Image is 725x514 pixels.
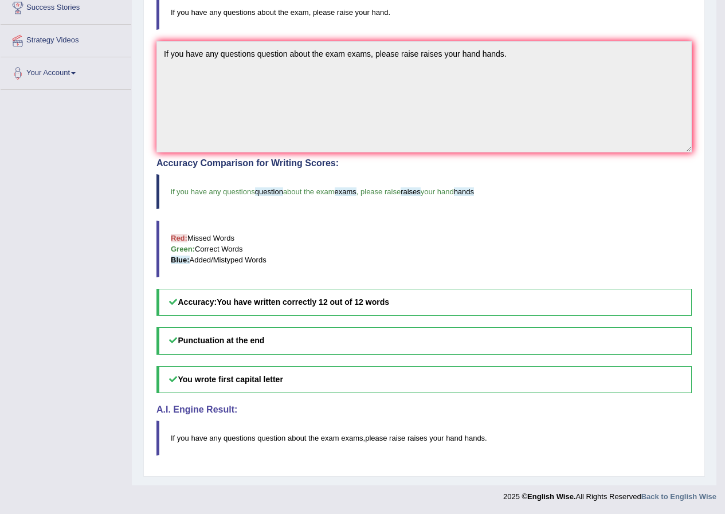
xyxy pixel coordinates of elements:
[217,297,389,307] b: You have written correctly 12 out of 12 words
[171,256,190,264] b: Blue:
[429,434,444,442] span: your
[257,434,285,442] span: question
[156,405,692,415] h4: A.I. Engine Result:
[465,434,485,442] span: hands
[308,434,319,442] span: the
[389,434,405,442] span: raise
[171,234,187,242] b: Red:
[641,492,716,501] a: Back to English Wise
[171,434,175,442] span: If
[365,434,387,442] span: please
[283,187,335,196] span: about the exam
[527,492,575,501] strong: English Wise.
[156,421,692,456] blockquote: , .
[224,434,256,442] span: questions
[177,434,189,442] span: you
[156,366,692,393] h5: You wrote first capital letter
[156,327,692,354] h5: Punctuation at the end
[335,187,356,196] span: exams
[446,434,463,442] span: hand
[321,434,339,442] span: exam
[407,434,428,442] span: raises
[191,434,207,442] span: have
[454,187,474,196] span: hands
[503,485,716,502] div: 2025 © All Rights Reserved
[341,434,363,442] span: exams
[255,187,283,196] span: question
[156,221,692,277] blockquote: Missed Words Correct Words Added/Mistyped Words
[356,187,401,196] span: , please raise
[156,289,692,316] h5: Accuracy:
[421,187,454,196] span: your hand
[288,434,307,442] span: about
[209,434,221,442] span: any
[401,187,421,196] span: raises
[171,187,255,196] span: if you have any questions
[1,25,131,53] a: Strategy Videos
[156,158,692,168] h4: Accuracy Comparison for Writing Scores:
[1,57,131,86] a: Your Account
[171,245,195,253] b: Green:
